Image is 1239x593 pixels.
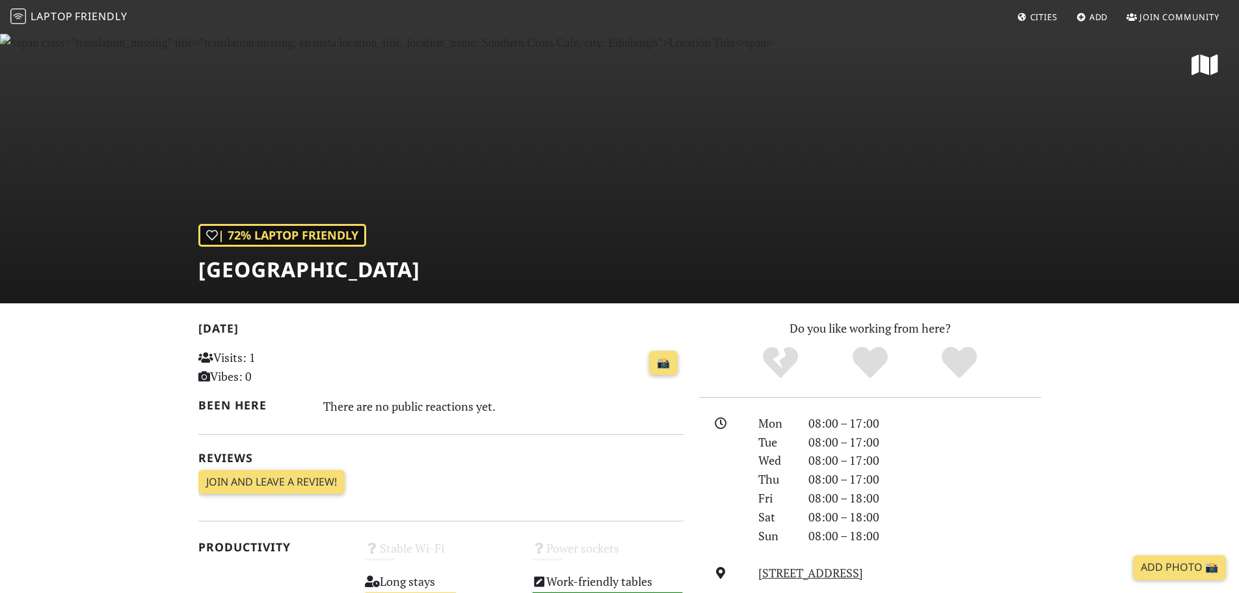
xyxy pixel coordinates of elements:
[649,351,678,376] a: 📸
[751,489,800,508] div: Fri
[198,322,684,340] h2: [DATE]
[758,565,863,581] a: [STREET_ADDRESS]
[751,470,800,489] div: Thu
[524,538,691,571] div: Power sockets
[10,6,127,29] a: LaptopFriendly LaptopFriendly
[801,433,1049,452] div: 08:00 – 17:00
[1133,555,1226,580] a: Add Photo 📸
[751,451,800,470] div: Wed
[198,257,420,282] h1: [GEOGRAPHIC_DATA]
[914,345,1004,381] div: Definitely!
[751,433,800,452] div: Tue
[198,470,345,495] a: Join and leave a review!
[801,508,1049,527] div: 08:00 – 18:00
[1121,5,1225,29] a: Join Community
[1030,11,1058,23] span: Cities
[1071,5,1113,29] a: Add
[198,348,350,386] p: Visits: 1 Vibes: 0
[751,508,800,527] div: Sat
[699,319,1041,338] p: Do you like working from here?
[1089,11,1108,23] span: Add
[31,9,73,23] span: Laptop
[751,414,800,433] div: Mon
[198,398,308,412] h2: Been here
[801,527,1049,545] div: 08:00 – 18:00
[198,451,684,465] h2: Reviews
[198,224,366,247] div: | 72% Laptop Friendly
[357,538,524,571] div: Stable Wi-Fi
[801,451,1049,470] div: 08:00 – 17:00
[801,414,1049,433] div: 08:00 – 17:00
[736,345,825,381] div: No
[801,489,1049,508] div: 08:00 – 18:00
[75,9,127,23] span: Friendly
[1139,11,1219,23] span: Join Community
[10,8,26,24] img: LaptopFriendly
[825,345,915,381] div: Yes
[323,396,684,417] div: There are no public reactions yet.
[1012,5,1063,29] a: Cities
[751,527,800,545] div: Sun
[801,470,1049,489] div: 08:00 – 17:00
[198,540,350,554] h2: Productivity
